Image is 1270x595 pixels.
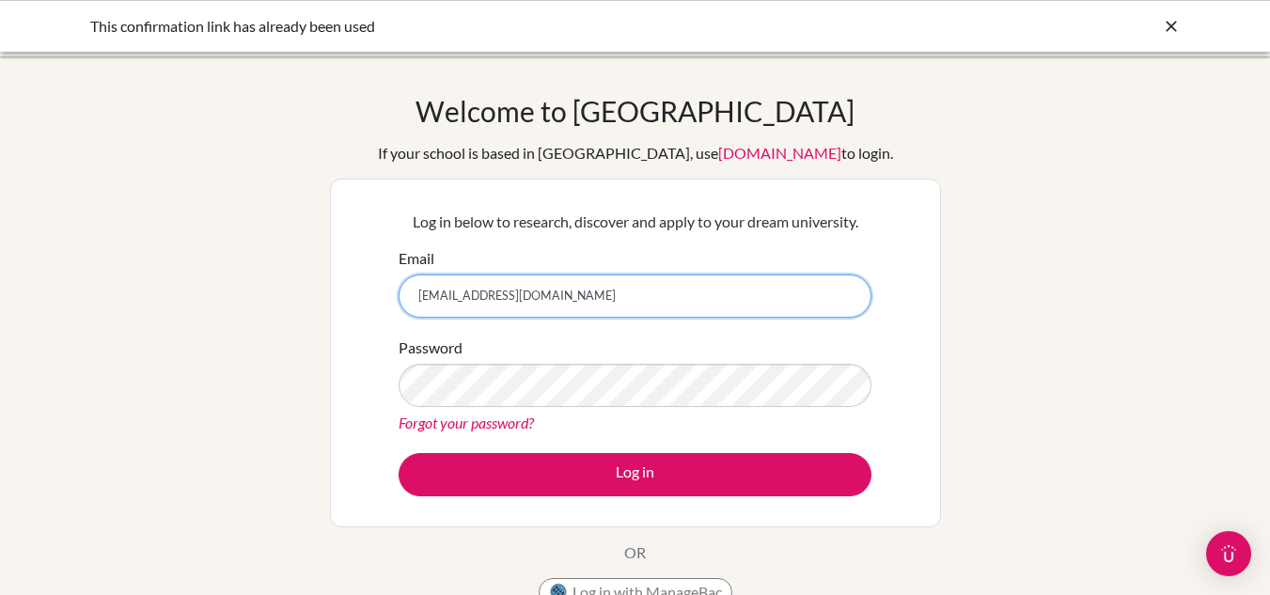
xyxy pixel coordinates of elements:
div: If your school is based in [GEOGRAPHIC_DATA], use to login. [378,142,893,164]
p: Log in below to research, discover and apply to your dream university. [399,211,871,233]
a: [DOMAIN_NAME] [718,144,841,162]
button: Log in [399,453,871,496]
a: Forgot your password? [399,414,534,431]
label: Email [399,247,434,270]
p: OR [624,541,646,564]
h1: Welcome to [GEOGRAPHIC_DATA] [415,94,855,128]
div: Open Intercom Messenger [1206,531,1251,576]
label: Password [399,337,463,359]
div: This confirmation link has already been used [90,15,899,38]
